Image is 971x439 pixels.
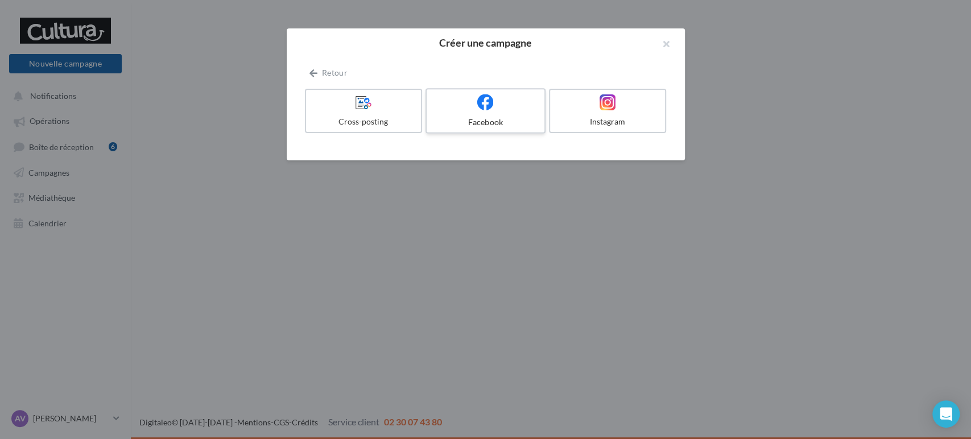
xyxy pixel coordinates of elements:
[932,400,960,428] div: Open Intercom Messenger
[305,66,352,80] button: Retour
[311,116,417,127] div: Cross-posting
[431,116,539,127] div: Facebook
[555,116,661,127] div: Instagram
[305,38,667,48] h2: Créer une campagne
